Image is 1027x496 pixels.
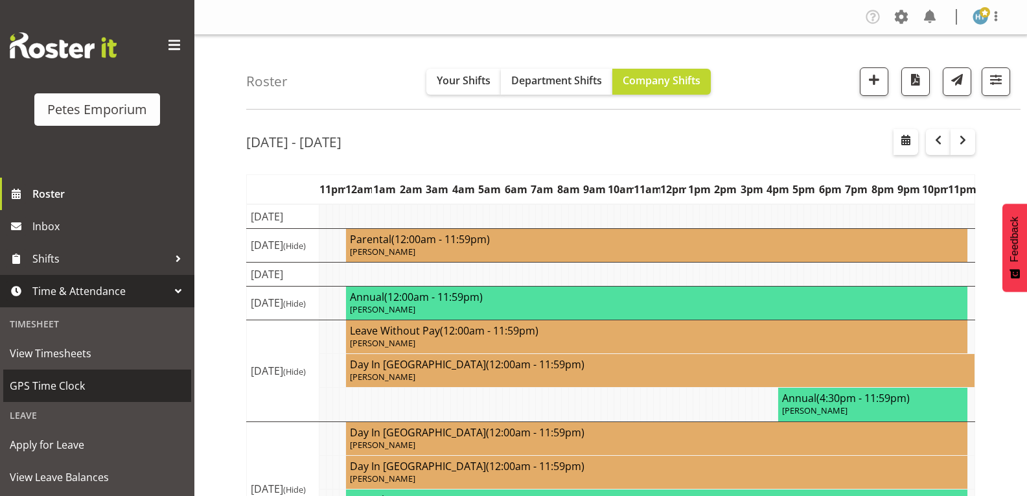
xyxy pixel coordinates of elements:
button: Download a PDF of the roster according to the set date range. [901,67,930,96]
a: View Timesheets [3,337,191,370]
span: [PERSON_NAME] [350,246,415,257]
button: Filter Shifts [982,67,1010,96]
span: [PERSON_NAME] [350,303,415,315]
img: helena-tomlin701.jpg [973,9,988,25]
th: 9am [581,174,607,204]
a: GPS Time Clock [3,370,191,402]
th: 3am [424,174,450,204]
span: Feedback [1009,217,1021,262]
h4: Annual [350,290,964,303]
span: (12:00am - 11:59pm) [486,459,584,473]
h4: Day In [GEOGRAPHIC_DATA] [350,426,964,439]
span: [PERSON_NAME] [350,337,415,349]
h4: Annual [782,392,964,405]
th: 10am [608,174,634,204]
th: 7am [529,174,555,204]
span: Roster [32,184,188,204]
th: 11am [634,174,660,204]
span: Your Shifts [437,73,490,88]
span: (Hide) [283,484,306,495]
h4: Leave Without Pay [350,324,964,337]
td: [DATE] [247,228,319,262]
span: (4:30pm - 11:59pm) [816,391,910,405]
th: 1am [372,174,398,204]
button: Company Shifts [612,69,711,95]
th: 3pm [739,174,765,204]
span: View Timesheets [10,344,185,363]
span: (12:00am - 11:59pm) [440,324,538,338]
span: [PERSON_NAME] [350,473,415,484]
th: 8am [555,174,581,204]
a: View Leave Balances [3,461,191,493]
th: 6am [503,174,529,204]
button: Your Shifts [426,69,501,95]
th: 4am [450,174,476,204]
h2: [DATE] - [DATE] [246,134,341,150]
span: Department Shifts [511,73,602,88]
span: (12:00am - 11:59pm) [486,357,584,372]
th: 1pm [686,174,712,204]
span: Company Shifts [623,73,700,88]
button: Send a list of all shifts for the selected filtered period to all rostered employees. [943,67,971,96]
span: (Hide) [283,366,306,377]
h4: Day In [GEOGRAPHIC_DATA] [350,460,964,473]
span: (12:00am - 11:59pm) [384,290,483,304]
button: Department Shifts [501,69,612,95]
span: Time & Attendance [32,281,168,301]
h4: Day In [GEOGRAPHIC_DATA] [350,358,971,371]
td: [DATE] [247,262,319,286]
span: [PERSON_NAME] [350,439,415,451]
button: Feedback - Show survey [1002,204,1027,292]
span: View Leave Balances [10,467,185,487]
span: GPS Time Clock [10,376,185,396]
th: 12am [345,174,371,204]
span: Shifts [32,249,168,268]
th: 11pm [319,174,345,204]
th: 11pm [948,174,975,204]
span: Apply for Leave [10,435,185,455]
div: Leave [3,402,191,429]
th: 7pm [844,174,870,204]
div: Petes Emporium [47,100,147,119]
th: 4pm [765,174,790,204]
td: [DATE] [247,204,319,229]
span: [PERSON_NAME] [782,405,848,416]
div: Timesheet [3,311,191,337]
th: 2pm [712,174,738,204]
th: 6pm [817,174,843,204]
h4: Parental [350,233,964,246]
th: 8pm [870,174,895,204]
th: 10pm [922,174,948,204]
a: Apply for Leave [3,429,191,461]
span: (12:00am - 11:59pm) [391,232,490,246]
th: 5pm [791,174,817,204]
span: [PERSON_NAME] [350,371,415,383]
span: Inbox [32,217,188,236]
th: 12pm [660,174,686,204]
th: 5am [477,174,503,204]
button: Add a new shift [860,67,888,96]
th: 2am [398,174,424,204]
span: (12:00am - 11:59pm) [486,425,584,440]
td: [DATE] [247,320,319,422]
button: Select a specific date within the roster. [894,129,918,155]
img: Rosterit website logo [10,32,117,58]
th: 9pm [896,174,922,204]
h4: Roster [246,74,288,89]
td: [DATE] [247,286,319,320]
span: (Hide) [283,298,306,309]
span: (Hide) [283,240,306,252]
